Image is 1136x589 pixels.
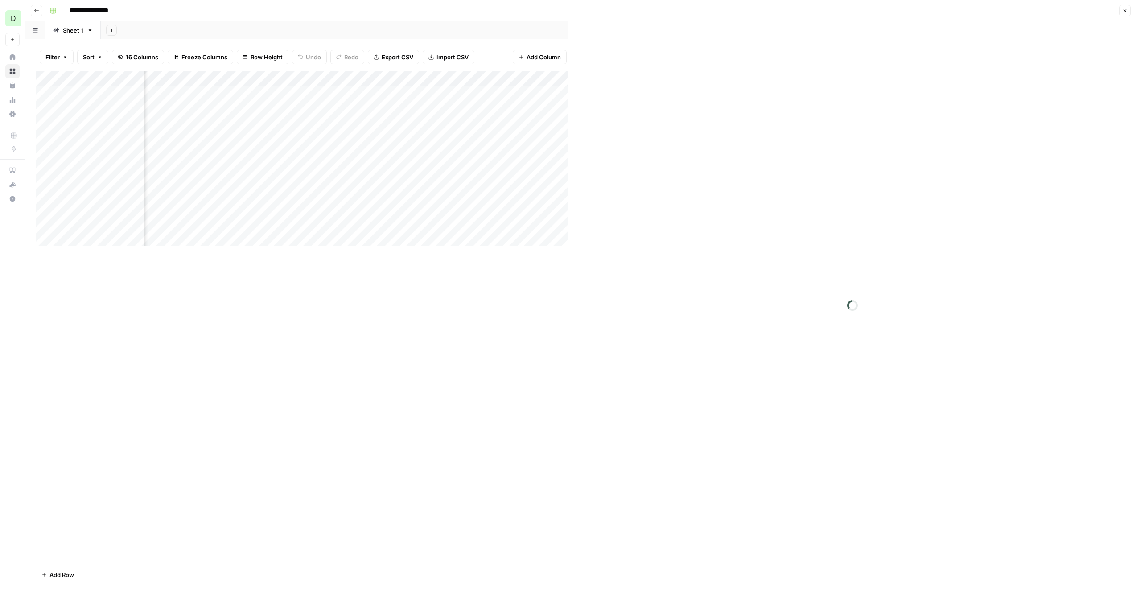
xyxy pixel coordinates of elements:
[344,53,358,62] span: Redo
[5,107,20,121] a: Settings
[77,50,108,64] button: Sort
[126,53,158,62] span: 16 Columns
[49,570,74,579] span: Add Row
[251,53,283,62] span: Row Height
[40,50,74,64] button: Filter
[5,7,20,29] button: Workspace: DomoAI
[5,78,20,93] a: Your Data
[11,13,16,24] span: D
[330,50,364,64] button: Redo
[83,53,95,62] span: Sort
[36,568,79,582] button: Add Row
[181,53,227,62] span: Freeze Columns
[112,50,164,64] button: 16 Columns
[5,177,20,192] button: What's new?
[5,50,20,64] a: Home
[5,93,20,107] a: Usage
[45,21,101,39] a: Sheet 1
[5,163,20,177] a: AirOps Academy
[423,50,474,64] button: Import CSV
[45,53,60,62] span: Filter
[5,192,20,206] button: Help + Support
[527,53,561,62] span: Add Column
[368,50,419,64] button: Export CSV
[63,26,83,35] div: Sheet 1
[513,50,567,64] button: Add Column
[237,50,288,64] button: Row Height
[382,53,413,62] span: Export CSV
[292,50,327,64] button: Undo
[436,53,469,62] span: Import CSV
[6,178,19,191] div: What's new?
[5,64,20,78] a: Browse
[306,53,321,62] span: Undo
[168,50,233,64] button: Freeze Columns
